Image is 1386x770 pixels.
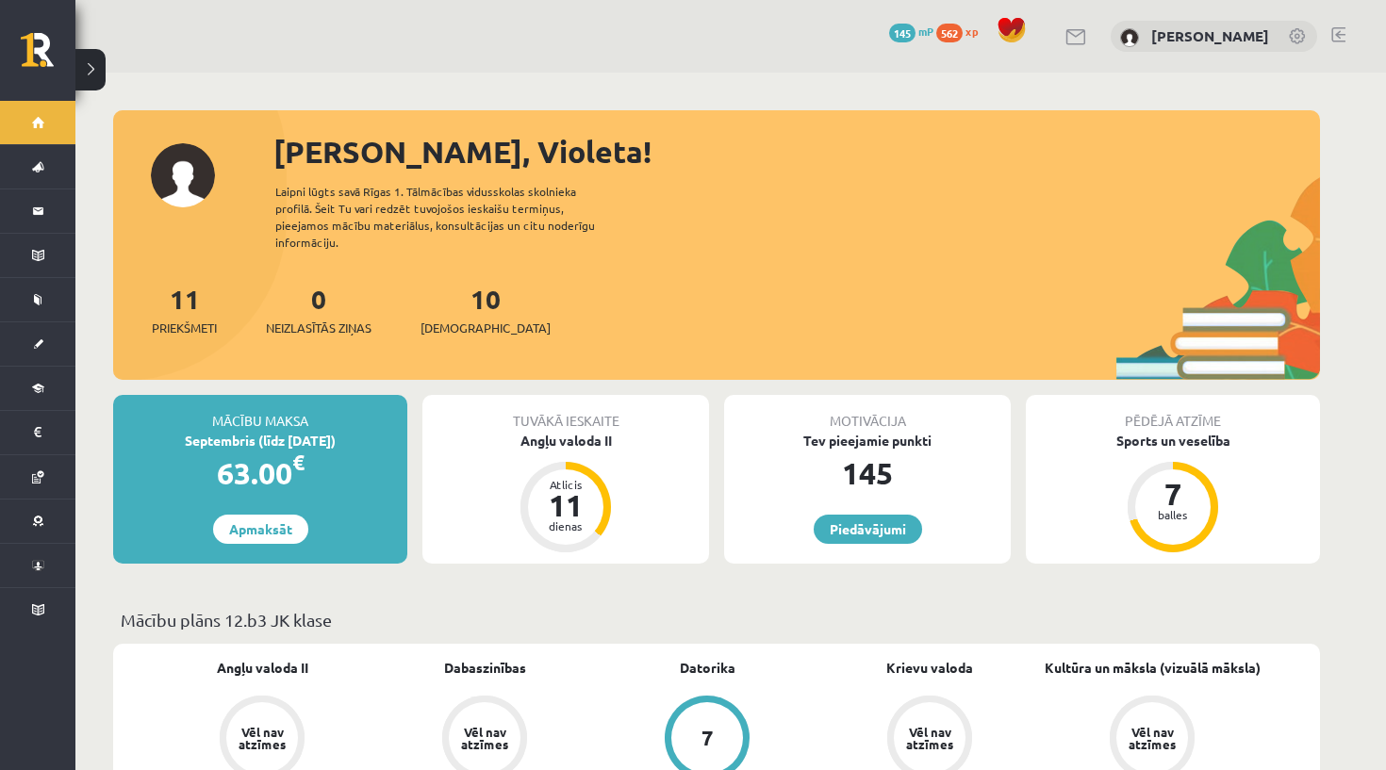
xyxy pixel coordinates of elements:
[152,282,217,337] a: 11Priekšmeti
[113,431,407,451] div: Septembris (līdz [DATE])
[936,24,963,42] span: 562
[1120,28,1139,47] img: Violeta Vederņikova
[236,726,289,750] div: Vēl nav atzīmes
[292,449,305,476] span: €
[724,451,1011,496] div: 145
[275,183,628,251] div: Laipni lūgts savā Rīgas 1. Tālmācības vidusskolas skolnieka profilā. Šeit Tu vari redzēt tuvojošo...
[458,726,511,750] div: Vēl nav atzīmes
[1145,479,1201,509] div: 7
[217,658,308,678] a: Angļu valoda II
[113,451,407,496] div: 63.00
[889,24,933,39] a: 145 mP
[21,33,75,80] a: Rīgas 1. Tālmācības vidusskola
[1145,509,1201,520] div: balles
[421,319,551,337] span: [DEMOGRAPHIC_DATA]
[724,431,1011,451] div: Tev pieejamie punkti
[724,395,1011,431] div: Motivācija
[1026,431,1320,451] div: Sports un veselība
[903,726,956,750] div: Vēl nav atzīmes
[889,24,916,42] span: 145
[422,395,709,431] div: Tuvākā ieskaite
[1045,658,1261,678] a: Kultūra un māksla (vizuālā māksla)
[537,520,594,532] div: dienas
[918,24,933,39] span: mP
[537,490,594,520] div: 11
[421,282,551,337] a: 10[DEMOGRAPHIC_DATA]
[213,515,308,544] a: Apmaksāt
[814,515,922,544] a: Piedāvājumi
[1126,726,1179,750] div: Vēl nav atzīmes
[266,319,371,337] span: Neizlasītās ziņas
[273,129,1320,174] div: [PERSON_NAME], Violeta!
[1151,26,1269,45] a: [PERSON_NAME]
[1026,395,1320,431] div: Pēdējā atzīme
[1026,431,1320,555] a: Sports un veselība 7 balles
[152,319,217,337] span: Priekšmeti
[680,658,735,678] a: Datorika
[936,24,987,39] a: 562 xp
[886,658,973,678] a: Krievu valoda
[965,24,978,39] span: xp
[422,431,709,555] a: Angļu valoda II Atlicis 11 dienas
[537,479,594,490] div: Atlicis
[266,282,371,337] a: 0Neizlasītās ziņas
[444,658,526,678] a: Dabaszinības
[113,395,407,431] div: Mācību maksa
[422,431,709,451] div: Angļu valoda II
[701,728,714,748] div: 7
[121,607,1312,632] p: Mācību plāns 12.b3 JK klase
